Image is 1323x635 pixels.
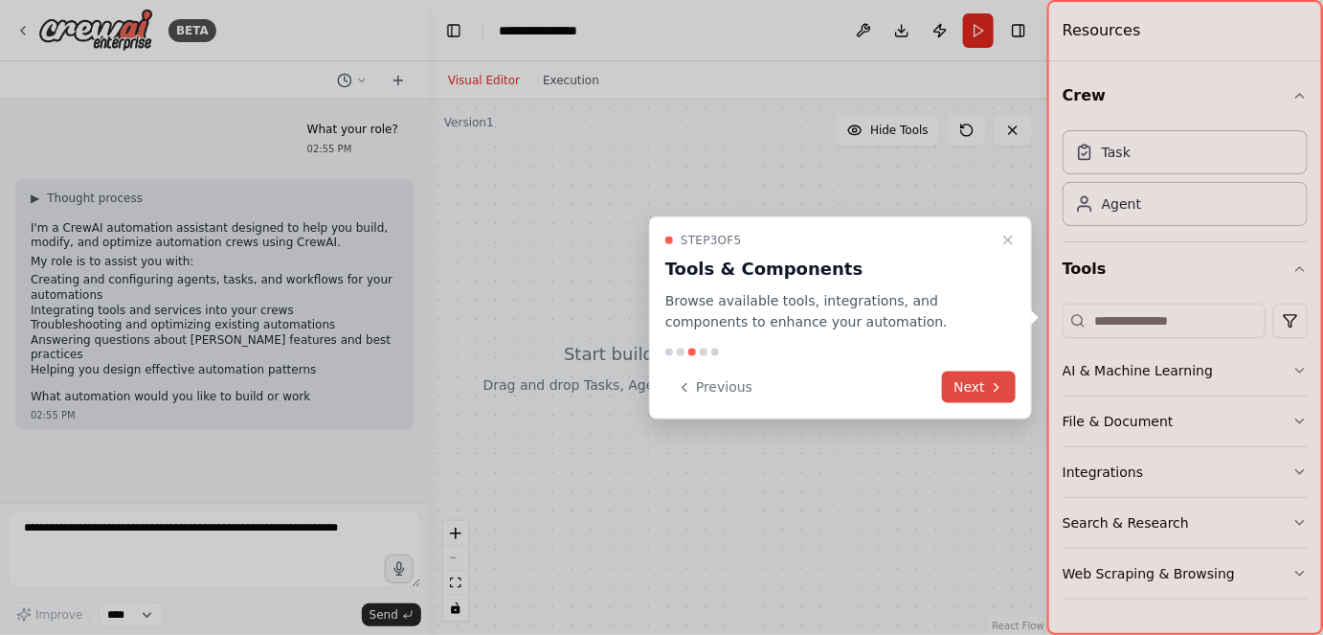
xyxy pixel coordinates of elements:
[665,289,993,333] p: Browse available tools, integrations, and components to enhance your automation.
[681,232,742,247] span: Step 3 of 5
[665,255,993,282] h3: Tools & Components
[942,372,1016,403] button: Next
[665,372,764,403] button: Previous
[997,228,1020,251] button: Close walkthrough
[440,17,467,44] button: Hide left sidebar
